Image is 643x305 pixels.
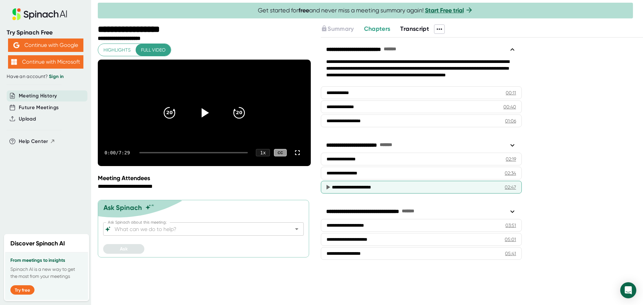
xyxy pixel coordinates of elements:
button: Summary [321,24,354,33]
button: Full video [136,44,171,56]
div: 05:01 [505,236,516,243]
div: 02:19 [506,156,516,162]
h3: From meetings to insights [10,258,83,263]
button: Highlights [98,44,136,56]
a: Sign in [49,74,64,79]
div: 1 x [256,149,270,156]
input: What can we do to help? [113,224,282,234]
div: Have an account? [7,74,84,80]
div: 03:51 [505,222,516,229]
div: 01:06 [505,118,516,124]
span: Chapters [364,25,390,32]
button: Transcript [400,24,429,33]
span: Ask [120,246,128,252]
h2: Discover Spinach AI [10,239,65,248]
button: Future Meetings [19,104,59,111]
button: Continue with Microsoft [8,55,83,69]
div: 00:40 [503,103,516,110]
span: Transcript [400,25,429,32]
span: Help Center [19,138,48,145]
p: Spinach AI is a new way to get the most from your meetings [10,266,83,280]
div: 00:11 [506,89,516,96]
div: 02:34 [505,170,516,176]
div: Meeting Attendees [98,174,312,182]
div: Ask Spinach [103,204,142,212]
span: Summary [328,25,354,32]
button: Help Center [19,138,55,145]
div: 0:00 / 7:29 [104,150,131,155]
div: 05:41 [505,250,516,257]
span: Full video [141,46,165,54]
button: Try free [10,285,34,295]
button: Ask [103,244,144,254]
div: CC [274,149,287,157]
button: Open [292,224,301,234]
span: Highlights [103,46,131,54]
b: free [298,7,309,14]
div: Upgrade to access [321,24,364,34]
div: Try Spinach Free [7,29,84,36]
button: Continue with Google [8,39,83,52]
span: Get started for and never miss a meeting summary again! [258,7,473,14]
button: Upload [19,115,36,123]
div: Open Intercom Messenger [620,282,636,298]
button: Chapters [364,24,390,33]
a: Start Free trial [425,7,464,14]
button: Meeting History [19,92,57,100]
div: 02:47 [505,184,516,190]
img: Aehbyd4JwY73AAAAAElFTkSuQmCC [13,42,19,48]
